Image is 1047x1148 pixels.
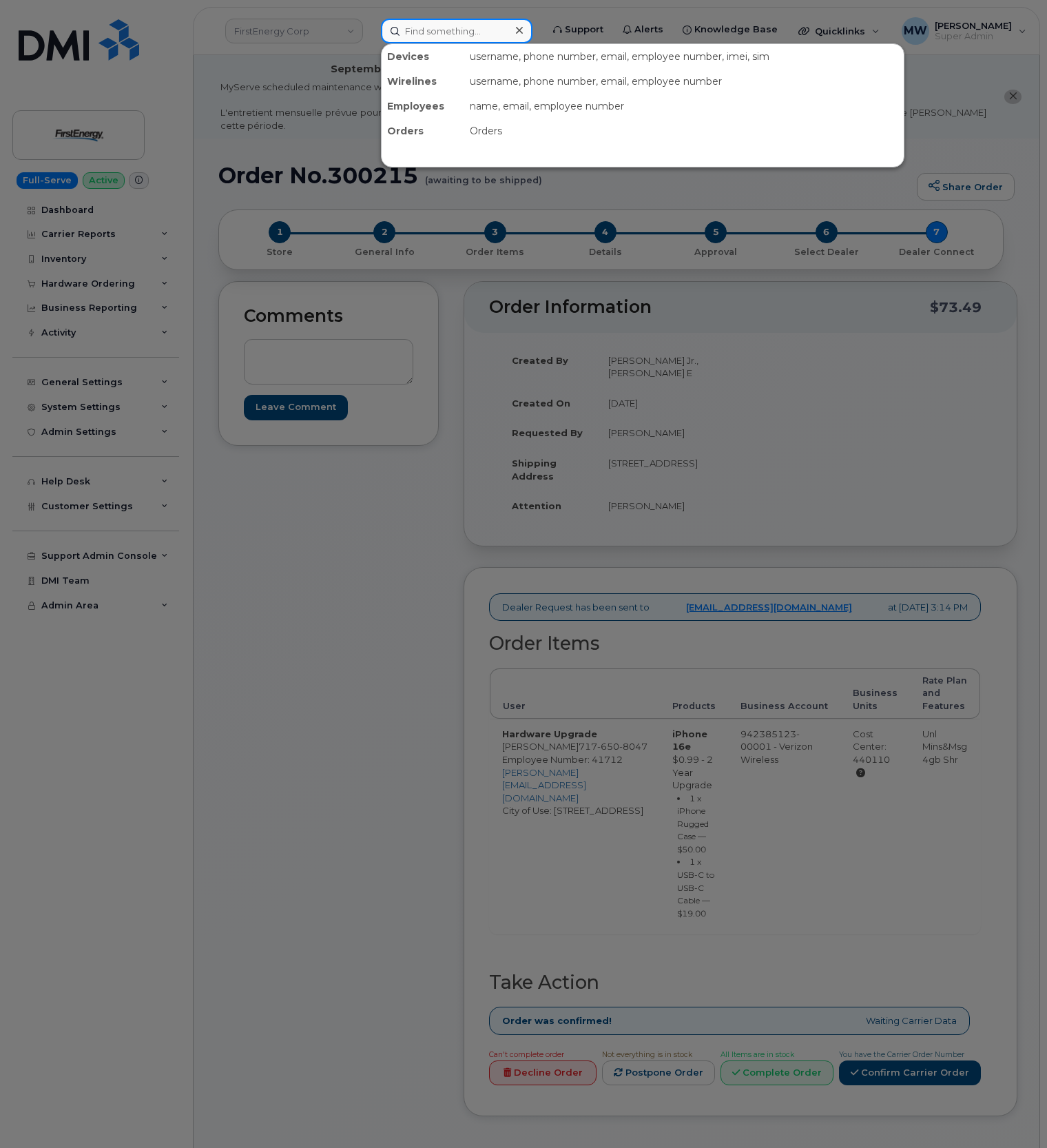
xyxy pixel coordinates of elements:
div: Wirelines [382,69,464,94]
div: Orders [382,119,464,143]
iframe: Messenger Launcher [987,1088,1037,1138]
div: Orders [464,119,904,143]
div: username, phone number, email, employee number [464,69,904,94]
div: username, phone number, email, employee number, imei, sim [464,44,904,69]
div: name, email, employee number [464,94,904,119]
div: Devices [382,44,464,69]
div: Employees [382,94,464,119]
